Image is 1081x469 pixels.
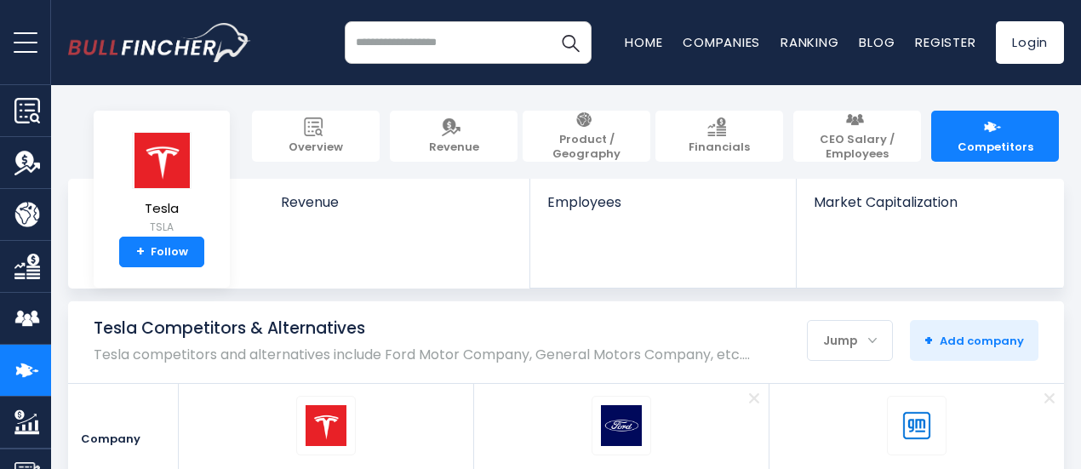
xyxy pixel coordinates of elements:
[910,320,1038,361] button: +Add company
[793,111,921,162] a: CEO Salary / Employees
[689,140,750,155] span: Financials
[523,111,650,162] a: Product / Geography
[136,244,145,260] strong: +
[531,133,642,162] span: Product / Geography
[68,23,251,62] img: bullfincher logo
[625,33,662,51] a: Home
[655,111,783,162] a: Financials
[739,384,769,414] a: Remove
[94,346,750,363] p: Tesla competitors and alternatives include Ford Motor Company, General Motors Company, etc.…
[94,318,750,340] h1: Tesla Competitors & Alternatives
[131,131,192,237] a: Tesla TSLA
[808,323,892,358] div: Jump
[252,111,380,162] a: Overview
[601,405,642,446] img: F logo
[289,140,343,155] span: Overview
[781,33,838,51] a: Ranking
[915,33,975,51] a: Register
[549,21,592,64] button: Search
[958,140,1033,155] span: Competitors
[896,405,937,446] img: GM logo
[924,333,1024,348] span: Add company
[797,179,1062,239] a: Market Capitalization
[264,179,530,239] a: Revenue
[859,33,895,51] a: Blog
[814,194,1045,210] span: Market Capitalization
[390,111,518,162] a: Revenue
[996,21,1064,64] a: Login
[132,202,192,216] span: Tesla
[429,140,479,155] span: Revenue
[547,194,778,210] span: Employees
[924,330,933,350] strong: +
[530,179,795,239] a: Employees
[683,33,760,51] a: Companies
[1034,384,1064,414] a: Remove
[68,23,251,62] a: Go to homepage
[132,220,192,235] small: TSLA
[306,405,346,446] img: TSLA logo
[802,133,912,162] span: CEO Salary / Employees
[119,237,204,267] a: +Follow
[281,194,513,210] span: Revenue
[931,111,1059,162] a: Competitors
